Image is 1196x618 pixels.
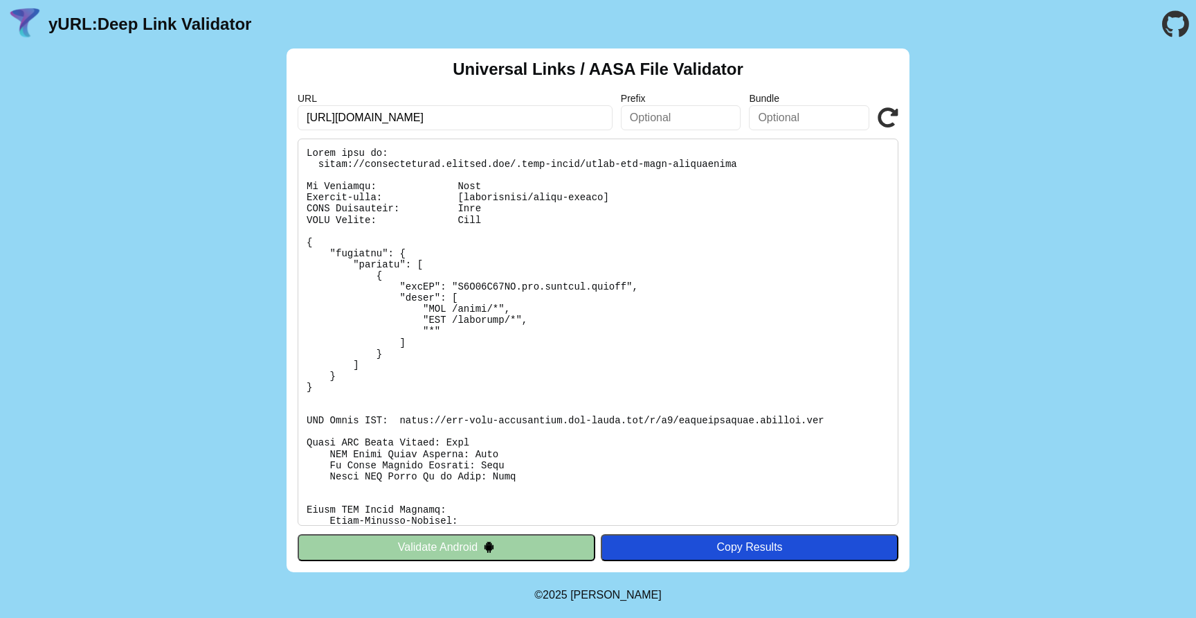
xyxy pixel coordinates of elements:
div: Copy Results [608,541,891,554]
a: yURL:Deep Link Validator [48,15,251,34]
label: URL [298,93,613,104]
a: Michael Ibragimchayev's Personal Site [570,589,662,601]
input: Required [298,105,613,130]
button: Validate Android [298,534,595,560]
label: Bundle [749,93,869,104]
img: droidIcon.svg [483,541,495,553]
label: Prefix [621,93,741,104]
pre: Lorem ipsu do: sitam://consecteturad.elitsed.doe/.temp-incid/utlab-etd-magn-aliquaenima Mi Veniam... [298,139,898,526]
span: 2025 [543,589,568,601]
input: Optional [749,105,869,130]
h2: Universal Links / AASA File Validator [453,60,743,79]
footer: © [534,572,661,618]
button: Copy Results [601,534,898,560]
input: Optional [621,105,741,130]
img: yURL Logo [7,6,43,42]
